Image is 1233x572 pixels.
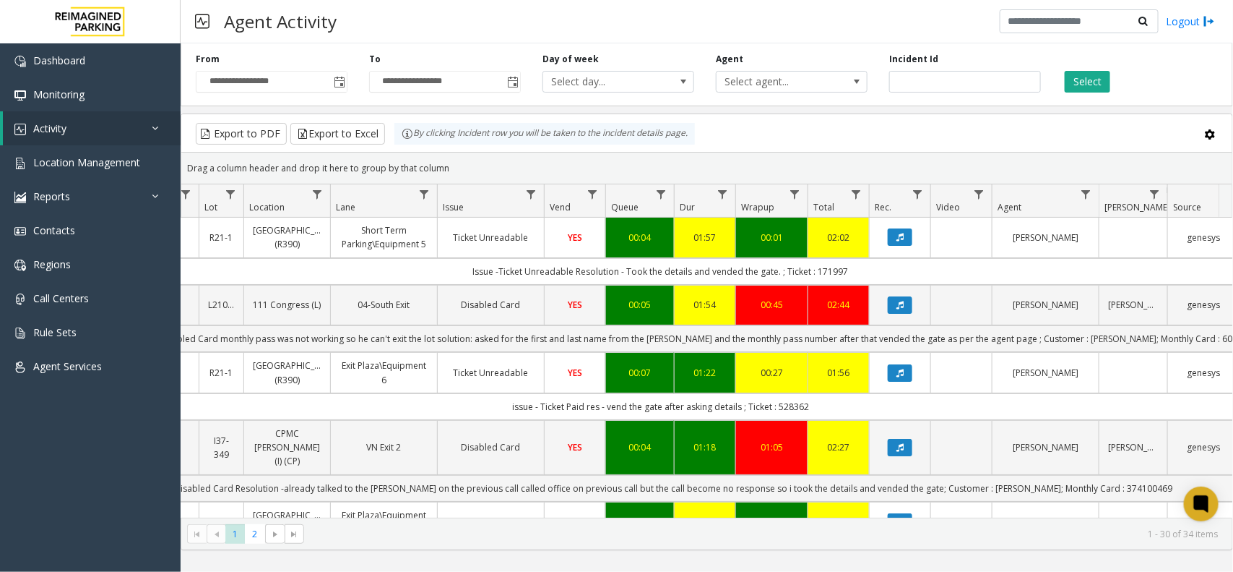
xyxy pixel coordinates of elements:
span: Go to the last page [288,529,300,540]
span: Select agent... [717,72,836,92]
a: genesys [1177,515,1231,529]
span: Wrapup [741,201,774,213]
span: Contacts [33,223,75,237]
img: 'icon' [14,328,26,339]
a: Ticket Unreadable [446,515,535,529]
img: pageIcon [195,4,209,39]
button: Export to PDF [196,123,287,145]
a: 01:18 [683,440,727,454]
div: 00:04 [615,515,665,529]
span: Dashboard [33,54,85,67]
a: L21066000 [208,298,235,312]
span: Source [1173,201,1201,213]
a: Ticket Unreadable [446,366,535,380]
a: 01:22 [683,366,727,380]
span: Rule Sets [33,325,77,339]
a: YES [553,231,597,244]
a: Lane Filter Menu [415,184,434,204]
a: [PERSON_NAME] [1001,515,1090,529]
a: 00:45 [745,298,799,312]
div: Drag a column header and drop it here to group by that column [181,155,1232,181]
a: 02:09 [817,515,860,529]
a: R21-1 [208,366,235,380]
button: Export to Excel [290,123,385,145]
a: Short Term Parking\Equipment 5 [339,223,428,251]
a: [PERSON_NAME] [1001,440,1090,454]
a: R21-1 [208,515,235,529]
a: Disabled Card [446,440,535,454]
a: 02:27 [817,440,860,454]
a: YES [553,515,597,529]
a: 00:07 [615,366,665,380]
a: Vend Filter Menu [583,184,602,204]
span: Issue [443,201,464,213]
a: [PERSON_NAME] [1108,440,1159,454]
a: Queue Filter Menu [652,184,671,204]
a: 00:24 [745,515,799,529]
span: Location [249,201,285,213]
a: Disabled Card [446,298,535,312]
div: 02:44 [817,298,860,312]
a: 00:01 [745,231,799,244]
a: 01:57 [683,231,727,244]
img: 'icon' [14,260,26,271]
a: 00:05 [615,298,665,312]
a: [GEOGRAPHIC_DATA] (R390) [253,508,321,536]
a: Dur Filter Menu [713,184,732,204]
a: 01:54 [683,298,727,312]
a: 00:04 [615,231,665,244]
a: [PERSON_NAME] [1001,231,1090,244]
a: Location Filter Menu [308,184,327,204]
span: YES [568,299,582,311]
img: logout [1203,14,1215,29]
a: I37-349 [208,434,235,461]
span: Toggle popup [504,72,520,92]
span: Activity [33,121,66,135]
a: Parker Filter Menu [1145,184,1164,204]
a: CPMC [PERSON_NAME] (I) (CP) [253,427,321,469]
label: Incident Id [889,53,938,66]
a: 00:27 [745,366,799,380]
img: 'icon' [14,90,26,101]
span: Go to the next page [269,529,281,540]
a: genesys [1177,231,1231,244]
span: Monitoring [33,87,85,101]
span: Agent [998,201,1021,213]
div: Data table [181,184,1232,518]
a: 01:05 [745,440,799,454]
span: Total [813,201,834,213]
a: VN Exit 2 [339,440,428,454]
a: Wrapup Filter Menu [785,184,805,204]
span: Rec. [875,201,891,213]
span: Queue [611,201,639,213]
img: 'icon' [14,192,26,203]
a: genesys [1177,440,1231,454]
a: R21-1 [208,231,235,244]
img: 'icon' [14,158,26,169]
a: Exit Plaza\Equipment 6 [339,508,428,536]
span: Video [936,201,960,213]
img: 'icon' [14,124,26,135]
span: [PERSON_NAME] [1104,201,1170,213]
a: YES [553,298,597,312]
span: Vend [550,201,571,213]
a: H Filter Menu [176,184,196,204]
a: [PERSON_NAME] [1108,515,1159,529]
a: genesys [1177,366,1231,380]
a: 01:41 [683,515,727,529]
span: Lot [204,201,217,213]
label: Agent [716,53,743,66]
span: Go to the last page [285,524,304,545]
a: Activity [3,111,181,145]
